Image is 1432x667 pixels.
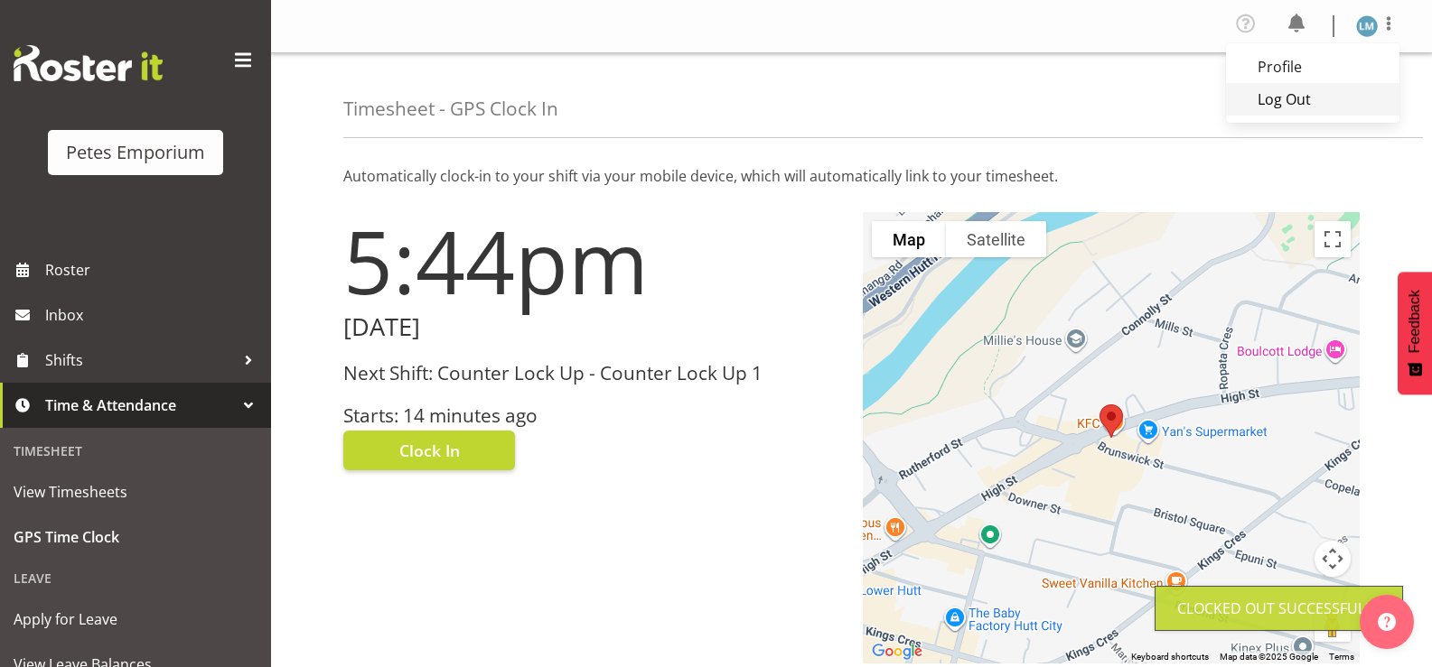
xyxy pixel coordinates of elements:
[872,221,946,257] button: Show street map
[5,432,267,469] div: Timesheet
[14,523,257,551] span: GPS Time Clock
[45,392,235,419] span: Time & Attendance
[1220,652,1318,662] span: Map data ©2025 Google
[1398,272,1432,394] button: Feedback - Show survey
[343,431,515,470] button: Clock In
[343,405,841,426] h3: Starts: 14 minutes ago
[5,597,267,642] a: Apply for Leave
[1315,221,1351,257] button: Toggle fullscreen view
[1356,15,1378,37] img: lianne-morete5410.jpg
[5,560,267,597] div: Leave
[5,514,267,560] a: GPS Time Clock
[1378,613,1396,631] img: help-xxl-2.png
[1315,541,1351,577] button: Map camera controls
[867,640,927,663] a: Open this area in Google Maps (opens a new window)
[66,139,205,166] div: Petes Emporium
[1226,83,1399,116] a: Log Out
[343,363,841,384] h3: Next Shift: Counter Lock Up - Counter Lock Up 1
[14,606,257,633] span: Apply for Leave
[399,439,460,462] span: Clock In
[867,640,927,663] img: Google
[343,165,1360,187] p: Automatically clock-in to your shift via your mobile device, which will automatically link to you...
[14,478,257,505] span: View Timesheets
[343,212,841,310] h1: 5:44pm
[45,301,262,329] span: Inbox
[45,256,262,283] span: Roster
[946,221,1046,257] button: Show satellite imagery
[1226,51,1399,83] a: Profile
[1131,651,1209,663] button: Keyboard shortcuts
[1407,290,1423,353] span: Feedback
[343,313,841,341] h2: [DATE]
[45,347,235,374] span: Shifts
[14,45,163,81] img: Rosterit website logo
[343,98,558,119] h4: Timesheet - GPS Clock In
[1329,652,1354,662] a: Terms (opens in new tab)
[1177,598,1381,619] div: Clocked out Successfully
[5,469,267,514] a: View Timesheets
